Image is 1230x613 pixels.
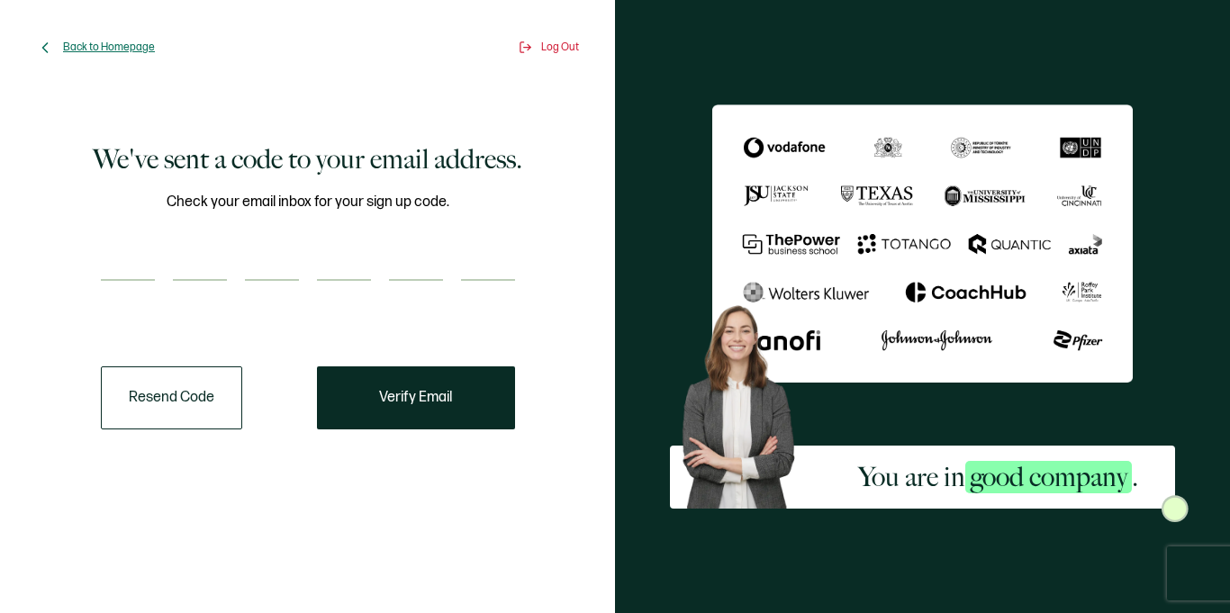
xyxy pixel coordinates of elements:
button: Verify Email [317,366,515,429]
span: Check your email inbox for your sign up code. [167,191,449,213]
h2: You are in . [858,459,1138,495]
button: Resend Code [101,366,242,429]
img: Sertifier Signup [1162,495,1189,522]
h1: We've sent a code to your email address. [93,141,522,177]
span: Back to Homepage [63,41,155,54]
img: Sertifier We've sent a code to your email address. [712,104,1133,382]
img: Sertifier Signup - You are in <span class="strong-h">good company</span>. Hero [670,295,821,508]
span: Log Out [541,41,579,54]
span: good company [965,461,1132,493]
span: Verify Email [379,391,452,405]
